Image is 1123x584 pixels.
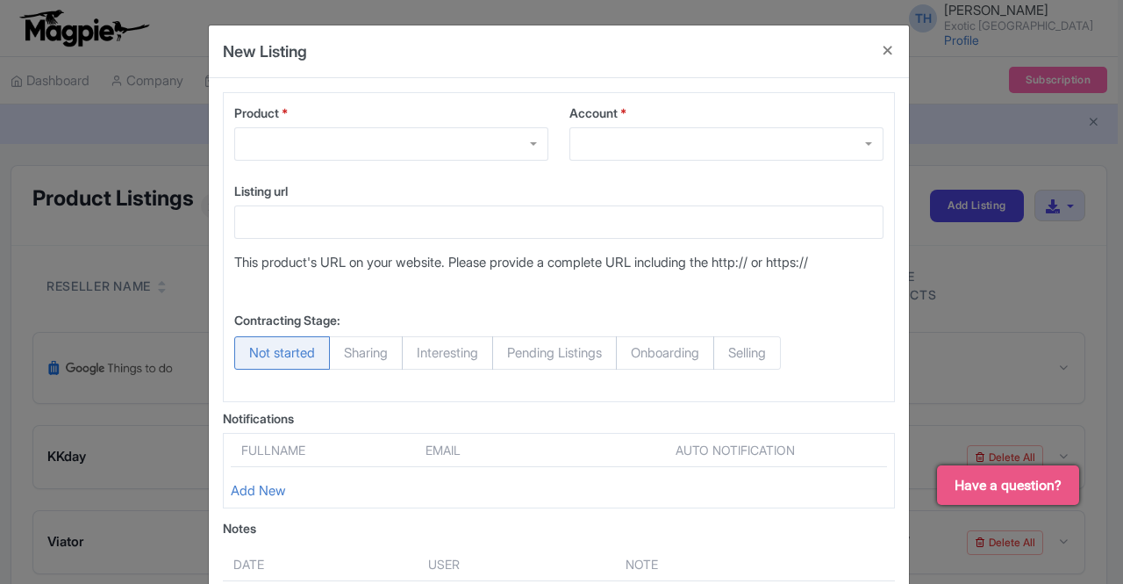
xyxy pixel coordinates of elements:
[223,40,307,63] h4: New Listing
[615,548,816,581] th: Note
[223,409,895,428] div: Notifications
[616,336,714,370] span: Onboarding
[713,336,781,370] span: Selling
[955,475,1062,496] span: Have a question?
[234,105,279,120] span: Product
[223,548,418,581] th: Date
[583,441,887,467] th: Auto notification
[402,336,493,370] span: Interesting
[569,105,618,120] span: Account
[234,184,288,198] span: Listing url
[418,548,615,581] th: User
[231,482,286,499] a: Add New
[867,25,909,76] button: Close
[231,441,415,467] th: Fullname
[492,336,617,370] span: Pending Listings
[234,311,340,329] label: Contracting Stage:
[415,441,537,467] th: Email
[937,465,1079,505] button: Have a question?
[234,253,883,273] p: This product's URL on your website. Please provide a complete URL including the http:// or https://
[234,336,330,370] span: Not started
[223,519,895,537] div: Notes
[329,336,403,370] span: Sharing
